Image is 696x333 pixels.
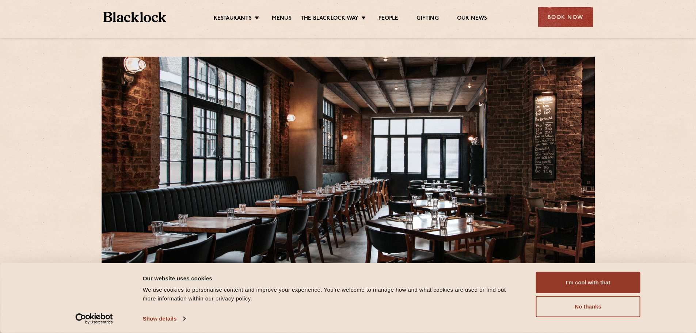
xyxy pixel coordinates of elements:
[379,15,398,23] a: People
[62,313,126,324] a: Usercentrics Cookiebot - opens in a new window
[272,15,292,23] a: Menus
[143,313,185,324] a: Show details
[417,15,438,23] a: Gifting
[457,15,487,23] a: Our News
[536,296,640,317] button: No thanks
[143,285,520,303] div: We use cookies to personalise content and improve your experience. You're welcome to manage how a...
[301,15,358,23] a: The Blacklock Way
[103,12,167,22] img: BL_Textured_Logo-footer-cropped.svg
[536,272,640,293] button: I'm cool with that
[214,15,252,23] a: Restaurants
[538,7,593,27] div: Book Now
[143,274,520,283] div: Our website uses cookies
